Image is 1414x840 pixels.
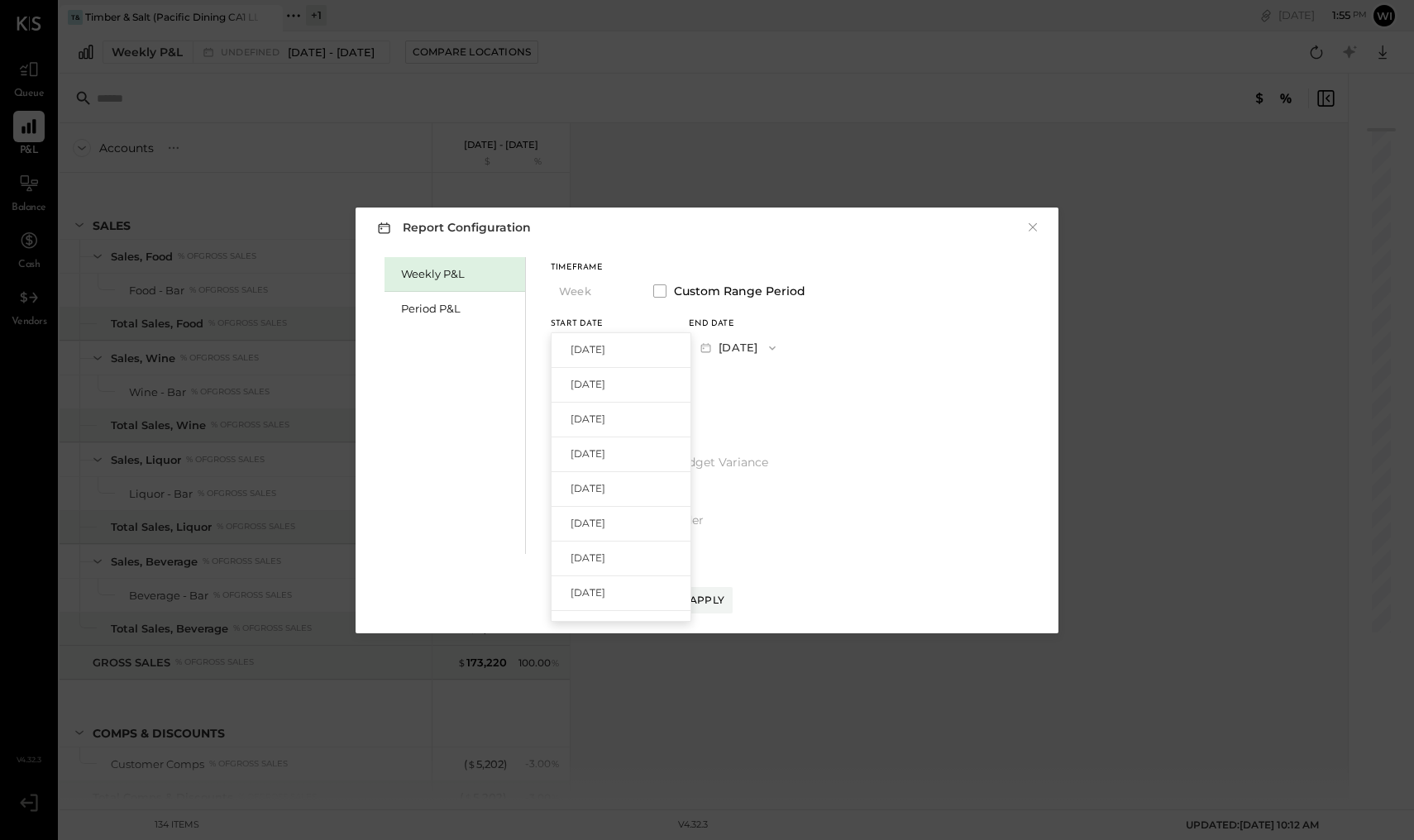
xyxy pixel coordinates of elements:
[681,587,733,613] button: Apply
[1025,219,1040,236] button: ×
[689,332,787,363] button: [DATE]
[571,516,605,530] span: [DATE]
[571,481,605,495] span: [DATE]
[571,377,605,391] span: [DATE]
[571,446,605,461] span: [DATE]
[571,412,605,426] span: [DATE]
[401,301,517,317] div: Period P&L
[571,551,605,565] span: [DATE]
[401,266,517,282] div: Weekly P&L
[689,320,787,328] div: End date
[551,264,633,272] div: Timeframe
[571,620,605,634] span: [DATE]
[551,320,649,328] div: Start Date
[674,283,805,299] span: Custom Range Period
[374,217,531,238] h3: Report Configuration
[571,585,605,599] span: [DATE]
[571,342,605,356] span: [DATE]
[551,276,633,307] button: Week
[690,593,724,607] div: Apply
